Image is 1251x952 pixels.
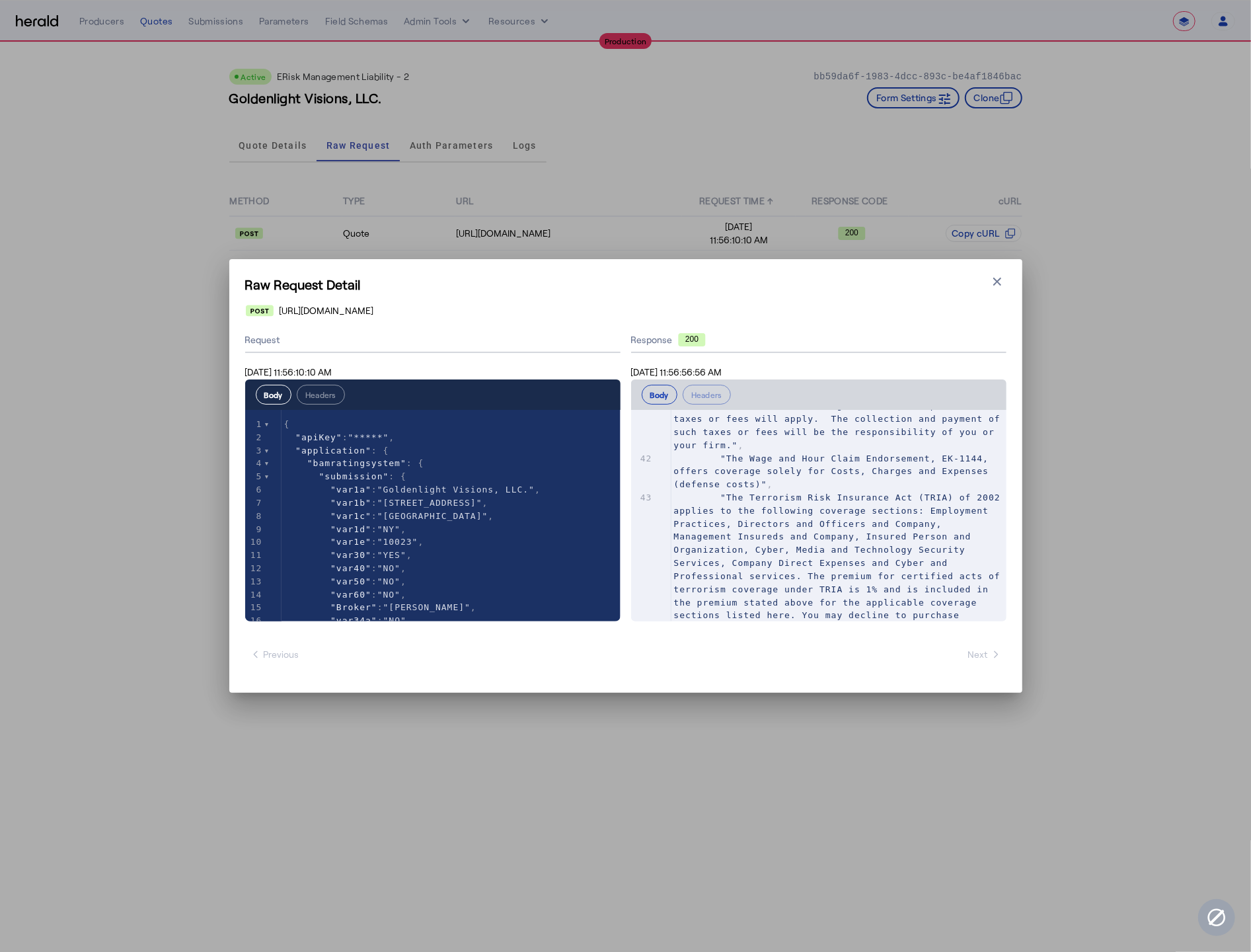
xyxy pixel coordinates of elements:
[319,471,389,481] span: "submission"
[330,576,371,586] span: "var50"
[674,493,1006,686] span: ,
[245,549,264,562] div: 11
[250,648,299,661] span: Previous
[245,431,264,444] div: 2
[674,454,995,490] span: ,
[245,418,264,431] div: 1
[245,470,264,483] div: 5
[284,432,395,442] span: : ,
[284,615,412,625] span: : ,
[245,575,264,588] div: 13
[377,550,406,560] span: "YES"
[377,537,418,547] span: "10023"
[631,491,654,504] div: 43
[297,385,345,405] button: Headers
[377,498,482,508] span: "[STREET_ADDRESS]"
[245,588,264,602] div: 14
[279,304,373,317] span: [URL][DOMAIN_NAME]
[295,432,342,442] span: "apiKey"
[377,511,488,521] span: "[GEOGRAPHIC_DATA]"
[330,590,371,600] span: "var60"
[245,444,264,457] div: 3
[284,602,476,612] span: : ,
[330,537,371,547] span: "var1e"
[245,535,264,549] div: 10
[284,576,406,586] span: : ,
[256,385,291,405] button: Body
[330,550,371,560] span: "var30"
[631,366,722,377] span: [DATE] 11:56:56:56 AM
[307,458,406,468] span: "bamratingsystem"
[284,563,406,573] span: : ,
[245,366,332,377] span: [DATE] 11:56:10:10 AM
[330,485,371,495] span: "var1a"
[284,511,494,521] span: : ,
[284,498,488,508] span: : ,
[330,498,371,508] span: "var1b"
[330,602,377,612] span: "Broker"
[284,524,406,534] span: : ,
[377,590,400,600] span: "NO"
[377,576,400,586] span: "NO"
[631,452,654,465] div: 42
[674,493,1006,686] span: "The Terrorism Risk Insurance Act (TRIA) of 2002 applies to the following coverage sections: Empl...
[685,335,698,344] text: 200
[642,385,677,405] button: Body
[330,511,371,521] span: "var1c"
[284,485,541,495] span: : ,
[330,615,377,625] span: "var34a"
[245,601,264,614] div: 15
[284,446,389,456] span: : {
[245,275,1006,294] h1: Raw Request Detail
[968,648,1001,661] span: Next
[245,523,264,536] div: 9
[377,485,535,495] span: "Goldenlight Visions, LLC."
[330,563,371,573] span: "var40"
[683,385,731,405] button: Headers
[245,328,621,353] div: Request
[284,419,290,429] span: {
[245,483,264,496] div: 6
[674,401,1006,450] span: ,
[674,454,995,490] span: "The Wage and Hour Claim Endorsement, EK-1144, offers coverage solely for Costs, Charges and Expe...
[963,643,1006,666] button: Next
[245,614,264,627] div: 16
[245,510,264,523] div: 8
[284,590,406,600] span: : ,
[383,602,471,612] span: "[PERSON_NAME]"
[284,550,412,560] span: : ,
[383,615,406,625] span: "NO"
[245,643,305,666] button: Previous
[631,333,1006,346] div: Response
[674,401,1006,450] span: "In the event coverage is bound, surplus lines taxes or fees will apply. The collection and payme...
[377,563,400,573] span: "NO"
[245,562,264,575] div: 12
[284,458,424,468] span: : {
[330,524,371,534] span: "var1d"
[245,496,264,510] div: 7
[295,446,371,456] span: "application"
[284,471,406,481] span: : {
[284,537,424,547] span: : ,
[377,524,400,534] span: "NY"
[245,457,264,470] div: 4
